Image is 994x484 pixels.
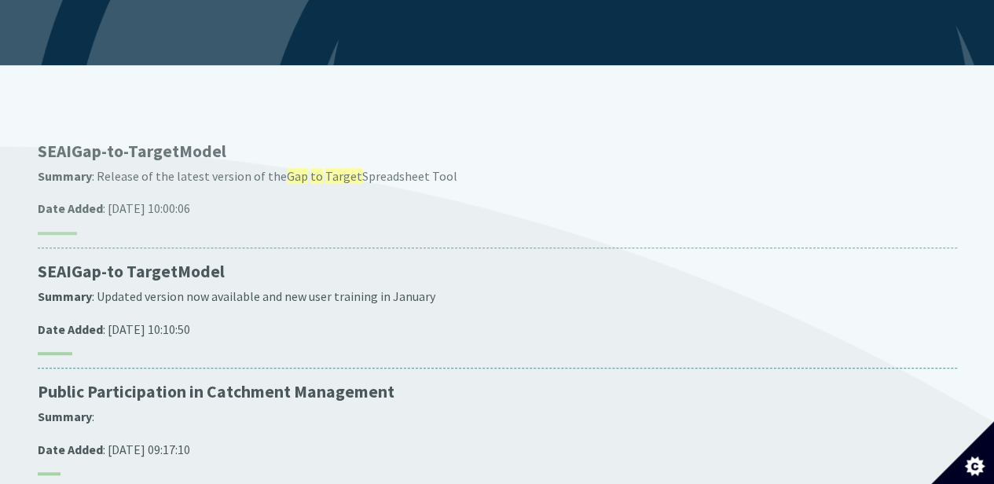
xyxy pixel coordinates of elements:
span: Gap [72,261,101,282]
span: to [107,141,123,162]
strong: Summary [38,168,92,184]
span: to [310,168,323,184]
strong: Summary [38,288,92,304]
strong: Summary [38,409,92,424]
a: SEAIGap-to-TargetModel Summary: Release of the latest version of theGap to TargetSpreadsheet Tool... [38,141,957,235]
span: Gap [72,141,101,162]
p: : [DATE] 10:10:50 [38,320,957,340]
p: : [38,407,957,427]
strong: Date Added [38,321,103,337]
strong: Date Added [38,442,103,457]
p: : [DATE] 09:17:10 [38,440,957,460]
a: SEAIGap-to TargetModel Summary: Updated version now available and new user training in January Da... [38,261,957,355]
p: : [DATE] 10:00:06 [38,199,957,219]
strong: Date Added [38,200,103,216]
span: Gap [287,168,308,184]
p: Public Participation in Catchment Management [38,381,957,403]
span: to [107,261,123,282]
span: Target [128,141,179,162]
a: Public Participation in Catchment Management Summary: Date Added: [DATE] 09:17:10 [38,381,957,475]
button: Set cookie preferences [931,421,994,484]
p: SEAI - Model [38,261,957,283]
p: SEAI - - Model [38,141,957,163]
span: Target [127,261,178,282]
p: : Release of the latest version of the Spreadsheet Tool [38,167,957,187]
p: : Updated version now available and new user training in January [38,287,957,307]
span: Target [325,168,362,184]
